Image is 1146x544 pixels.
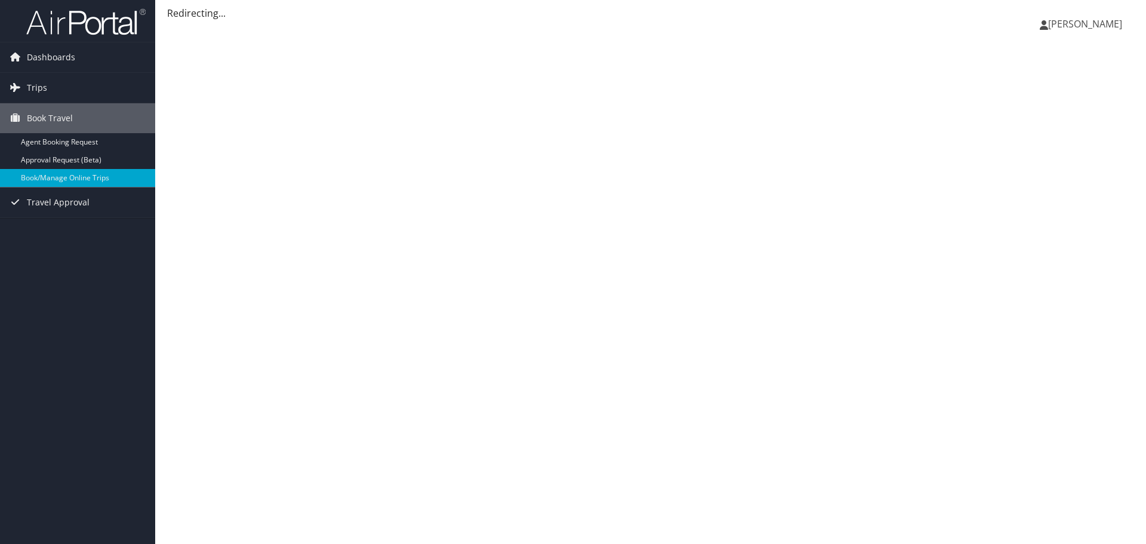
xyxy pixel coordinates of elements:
[167,6,1134,20] div: Redirecting...
[27,103,73,133] span: Book Travel
[27,188,90,217] span: Travel Approval
[27,73,47,103] span: Trips
[1040,6,1134,42] a: [PERSON_NAME]
[26,8,146,36] img: airportal-logo.png
[27,42,75,72] span: Dashboards
[1048,17,1122,30] span: [PERSON_NAME]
